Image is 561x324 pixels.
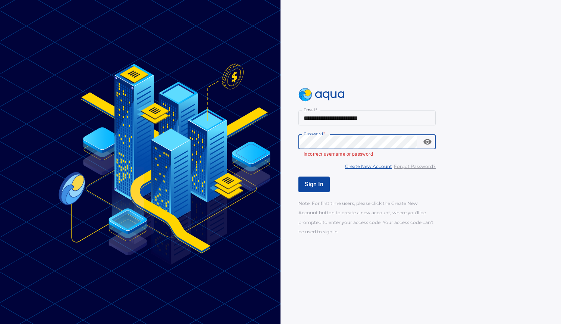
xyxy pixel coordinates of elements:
span: Note: For first time users, please click the Create New Account button to create a new account, w... [298,200,433,234]
span: Sign In [305,181,323,188]
label: Email [304,107,317,113]
button: Sign In [298,177,330,192]
u: Create New Account [345,163,392,169]
img: logo [298,88,345,102]
p: Incorrect username or password [304,151,430,158]
label: Password [304,131,325,137]
button: toggle password visibility [420,134,435,149]
u: Forgot Password? [394,163,436,169]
